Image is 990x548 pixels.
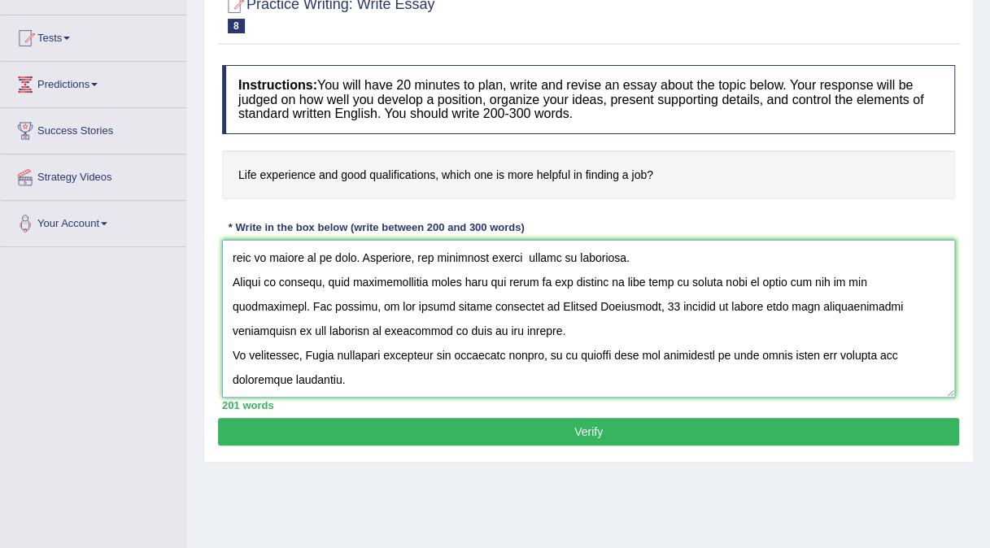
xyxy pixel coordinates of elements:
div: * Write in the box below (write between 200 and 300 words) [222,220,530,235]
a: Your Account [1,201,186,241]
a: Success Stories [1,108,186,149]
h4: You will have 20 minutes to plan, write and revise an essay about the topic below. Your response ... [222,65,955,134]
a: Predictions [1,62,186,102]
div: 201 words [222,398,955,413]
a: Strategy Videos [1,154,186,195]
b: Instructions: [238,78,317,92]
span: 8 [228,19,245,33]
button: Verify [218,418,959,446]
h4: Life experience and good qualifications, which one is more helpful in finding a job? [222,150,955,200]
a: Tests [1,15,186,56]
